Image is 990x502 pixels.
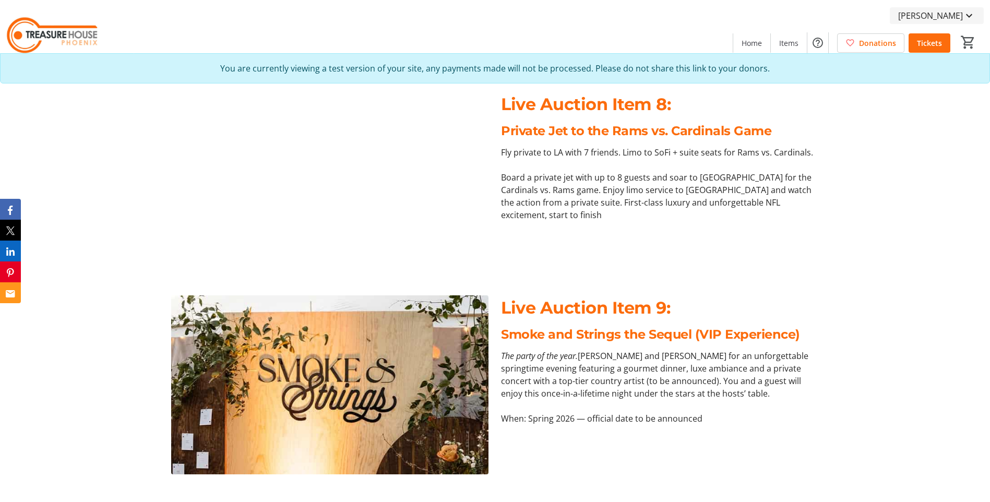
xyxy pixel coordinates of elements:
[501,327,800,342] span: Smoke and Strings the Sequel (VIP Experience)
[501,92,818,117] p: Live Auction Item 8:
[742,38,762,49] span: Home
[501,350,818,400] p: [PERSON_NAME] and [PERSON_NAME] for an unforgettable springtime evening featuring a gourmet dinne...
[733,33,770,53] a: Home
[859,38,896,49] span: Donations
[501,350,578,362] em: The party of the year.
[898,9,963,22] span: [PERSON_NAME]
[837,33,904,53] a: Donations
[501,146,818,159] p: Fly private to LA with 7 friends. Limo to SoFi + suite seats for Rams vs. Cardinals.
[501,171,818,221] p: Board a private jet with up to 8 guests and soar to [GEOGRAPHIC_DATA] for the Cardinals vs. Rams ...
[917,38,942,49] span: Tickets
[959,33,977,52] button: Cart
[171,295,488,474] img: undefined
[807,32,828,53] button: Help
[171,92,488,270] img: undefined
[909,33,950,53] a: Tickets
[501,123,771,138] span: Private Jet to the Rams vs. Cardinals Game
[501,412,818,425] p: When: Spring 2026 — official date to be announced
[501,295,818,320] p: Live Auction Item 9:
[6,4,99,56] img: Treasure House's Logo
[890,7,984,24] button: [PERSON_NAME]
[771,33,807,53] a: Items
[779,38,798,49] span: Items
